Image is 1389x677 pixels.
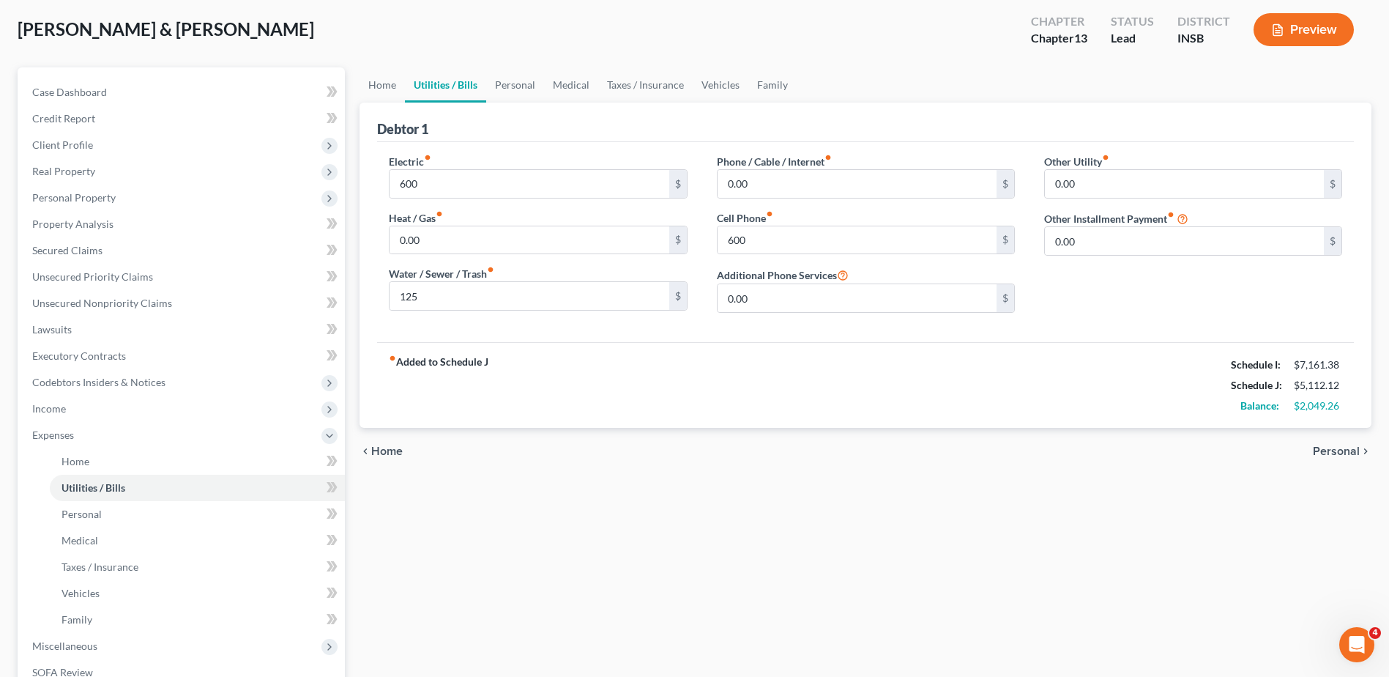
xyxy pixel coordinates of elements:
i: fiber_manual_record [1167,211,1174,218]
div: Status [1111,13,1154,30]
i: fiber_manual_record [436,210,443,218]
span: Credit Report [32,112,95,125]
button: Personal chevron_right [1313,445,1371,457]
span: 13 [1074,31,1087,45]
div: Chapter [1031,13,1087,30]
i: fiber_manual_record [389,355,396,362]
div: $ [997,284,1014,312]
a: Utilities / Bills [50,475,345,501]
div: $ [1324,170,1341,198]
span: Personal Property [32,191,116,204]
span: Codebtors Insiders & Notices [32,376,165,388]
span: Income [32,402,66,415]
a: Home [360,67,405,103]
span: Home [371,445,403,457]
a: Lawsuits [21,317,345,343]
a: Family [50,607,345,633]
i: fiber_manual_record [766,210,773,218]
strong: Schedule J: [1231,379,1282,391]
strong: Added to Schedule J [389,355,488,416]
label: Cell Phone [717,210,773,226]
input: -- [718,170,997,198]
span: Case Dashboard [32,86,107,98]
a: Family [748,67,797,103]
strong: Schedule I: [1231,358,1281,371]
label: Other Utility [1044,154,1109,169]
strong: Balance: [1240,399,1279,412]
span: Family [62,613,92,626]
span: Executory Contracts [32,349,126,362]
div: $ [669,226,687,254]
span: Utilities / Bills [62,481,125,494]
span: Lawsuits [32,323,72,336]
a: Taxes / Insurance [598,67,693,103]
i: fiber_manual_record [824,154,832,161]
i: fiber_manual_record [487,266,494,273]
span: Personal [62,508,102,520]
span: Vehicles [62,587,100,599]
span: Medical [62,534,98,547]
a: Vehicles [693,67,748,103]
div: $7,161.38 [1294,358,1342,372]
a: Home [50,448,345,475]
span: Miscellaneous [32,640,97,652]
input: -- [390,170,669,198]
span: Personal [1313,445,1360,457]
input: -- [718,284,997,312]
a: Medical [50,528,345,554]
div: $ [997,226,1014,254]
span: Unsecured Nonpriority Claims [32,297,172,309]
div: District [1177,13,1230,30]
a: Medical [544,67,598,103]
a: Unsecured Nonpriority Claims [21,290,345,317]
input: -- [390,226,669,254]
input: -- [1045,227,1324,255]
input: -- [718,226,997,254]
label: Additional Phone Services [717,266,849,284]
a: Credit Report [21,106,345,132]
iframe: Intercom live chat [1339,627,1374,662]
a: Unsecured Priority Claims [21,264,345,290]
a: Executory Contracts [21,343,345,369]
span: Client Profile [32,138,93,151]
input: -- [390,282,669,310]
span: Unsecured Priority Claims [32,270,153,283]
span: Taxes / Insurance [62,561,138,573]
i: chevron_left [360,445,371,457]
div: $2,049.26 [1294,399,1342,413]
i: chevron_right [1360,445,1371,457]
div: $ [997,170,1014,198]
label: Water / Sewer / Trash [389,266,494,281]
a: Secured Claims [21,237,345,264]
a: Case Dashboard [21,79,345,106]
span: Real Property [32,165,95,177]
a: Personal [486,67,544,103]
label: Other Installment Payment [1044,211,1174,226]
div: Debtor 1 [377,120,428,138]
button: chevron_left Home [360,445,403,457]
a: Personal [50,501,345,528]
a: Taxes / Insurance [50,554,345,580]
a: Utilities / Bills [405,67,486,103]
i: fiber_manual_record [424,154,431,161]
span: Property Analysis [32,218,113,230]
div: $ [1324,227,1341,255]
div: $5,112.12 [1294,378,1342,393]
span: Expenses [32,429,74,441]
span: Secured Claims [32,244,103,256]
label: Phone / Cable / Internet [717,154,832,169]
div: INSB [1177,30,1230,47]
div: Chapter [1031,30,1087,47]
button: Preview [1254,13,1354,46]
label: Heat / Gas [389,210,443,226]
a: Vehicles [50,580,345,607]
span: 4 [1369,627,1381,639]
span: Home [62,455,89,467]
input: -- [1045,170,1324,198]
span: [PERSON_NAME] & [PERSON_NAME] [18,18,314,40]
a: Property Analysis [21,211,345,237]
div: $ [669,170,687,198]
label: Electric [389,154,431,169]
div: Lead [1111,30,1154,47]
div: $ [669,282,687,310]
